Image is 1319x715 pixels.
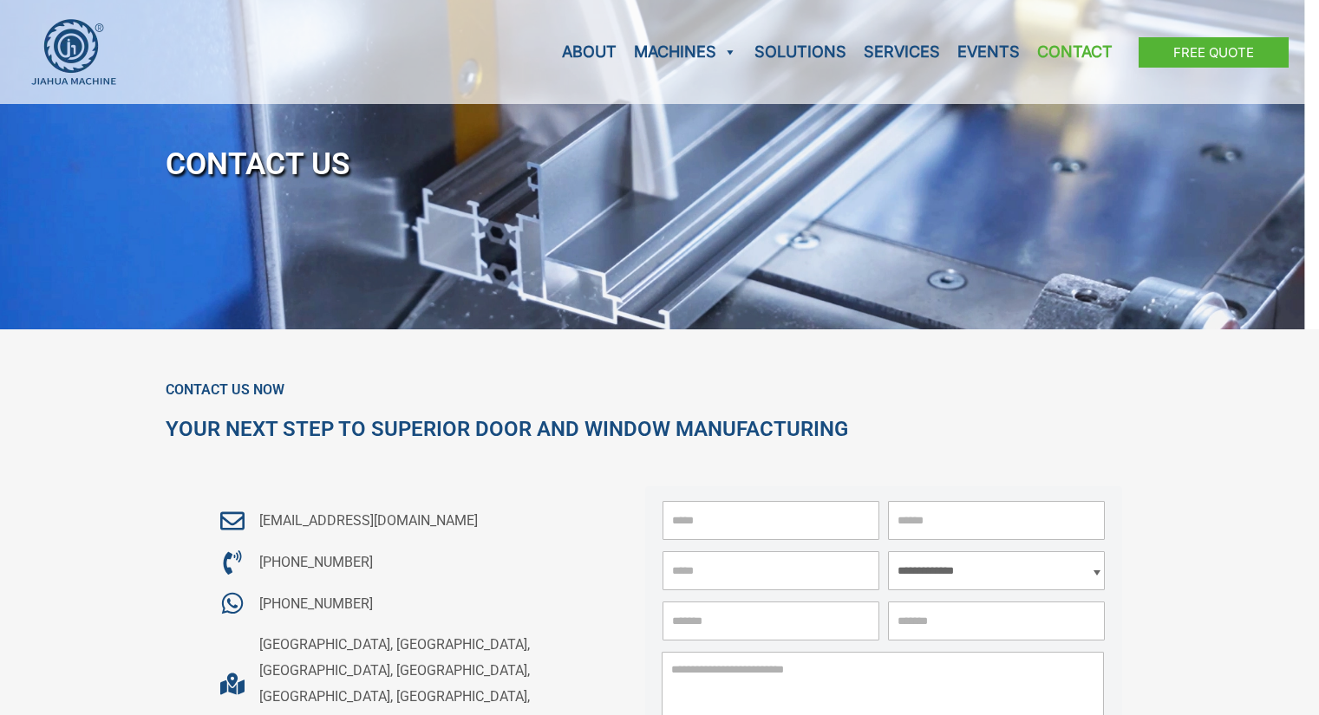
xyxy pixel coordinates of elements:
[30,18,117,86] img: JH Aluminium Window & Door Processing Machines
[166,136,1154,192] h1: CONTACT US
[255,549,373,575] span: [PHONE_NUMBER]
[218,591,585,617] a: [PHONE_NUMBER]
[663,601,879,640] input: Company
[888,601,1105,640] input: Country
[218,549,585,575] a: [PHONE_NUMBER]
[888,501,1105,540] input: *Email
[888,551,1105,590] select: *Machine Type
[166,416,1154,443] h2: Your Next Step to Superior Door and Window Manufacturing
[663,501,879,540] input: *Name
[166,381,1154,399] h6: Contact Us Now
[218,508,585,534] a: [EMAIL_ADDRESS][DOMAIN_NAME]
[663,551,879,590] input: Phone
[1139,37,1289,68] a: Free Quote
[255,508,478,534] span: [EMAIL_ADDRESS][DOMAIN_NAME]
[255,591,373,617] span: [PHONE_NUMBER]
